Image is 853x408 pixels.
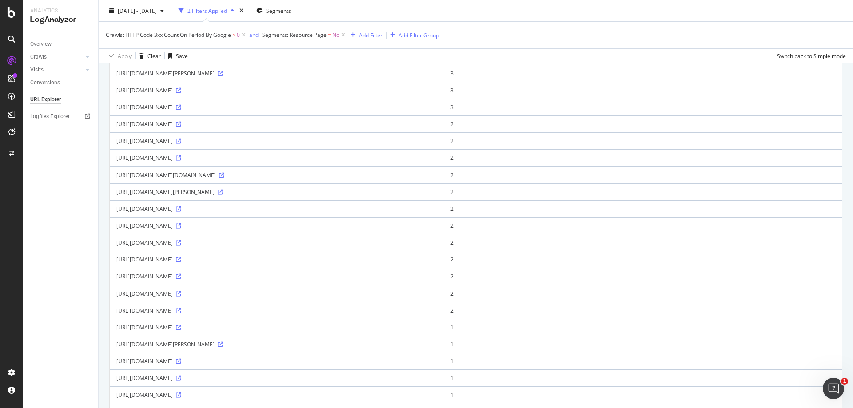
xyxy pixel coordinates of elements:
[30,15,91,25] div: LogAnalyzer
[30,78,92,87] a: Conversions
[30,65,44,75] div: Visits
[266,7,291,14] span: Segments
[136,49,161,63] button: Clear
[106,31,231,39] span: Crawls: HTTP Code 3xx Count On Period By Google
[777,52,846,59] div: Switch back to Simple mode
[444,166,842,183] td: 2
[444,353,842,369] td: 1
[773,49,846,63] button: Switch back to Simple mode
[30,52,83,62] a: Crawls
[444,268,842,285] td: 2
[30,95,92,104] a: URL Explorer
[328,31,331,39] span: =
[444,251,842,268] td: 2
[444,217,842,234] td: 2
[116,103,437,111] div: [URL][DOMAIN_NAME]
[249,31,259,39] button: and
[116,222,437,230] div: [URL][DOMAIN_NAME]
[116,307,437,314] div: [URL][DOMAIN_NAME]
[237,29,240,41] span: 0
[116,137,437,145] div: [URL][DOMAIN_NAME]
[444,386,842,403] td: 1
[147,52,161,59] div: Clear
[444,132,842,149] td: 2
[116,273,437,280] div: [URL][DOMAIN_NAME]
[444,82,842,99] td: 3
[444,369,842,386] td: 1
[116,70,437,77] div: [URL][DOMAIN_NAME][PERSON_NAME]
[106,4,167,18] button: [DATE] - [DATE]
[238,6,245,15] div: times
[444,183,842,200] td: 2
[444,319,842,336] td: 1
[262,31,327,39] span: Segments: Resource Page
[30,112,92,121] a: Logfiles Explorer
[387,30,439,40] button: Add Filter Group
[444,234,842,251] td: 2
[444,65,842,82] td: 3
[444,336,842,353] td: 1
[106,49,132,63] button: Apply
[187,7,227,14] div: 2 Filters Applied
[347,30,383,40] button: Add Filter
[444,99,842,115] td: 3
[232,31,235,39] span: >
[444,115,842,132] td: 2
[444,285,842,302] td: 2
[116,205,437,213] div: [URL][DOMAIN_NAME]
[116,87,437,94] div: [URL][DOMAIN_NAME]
[116,341,437,348] div: [URL][DOMAIN_NAME][PERSON_NAME]
[444,200,842,217] td: 2
[359,31,383,39] div: Add Filter
[444,149,842,166] td: 2
[116,374,437,382] div: [URL][DOMAIN_NAME]
[30,40,92,49] a: Overview
[444,302,842,319] td: 2
[116,171,437,179] div: [URL][DOMAIN_NAME][DOMAIN_NAME]
[30,112,70,121] div: Logfiles Explorer
[30,52,47,62] div: Crawls
[116,324,437,331] div: [URL][DOMAIN_NAME]
[823,378,844,399] iframe: Intercom live chat
[116,290,437,297] div: [URL][DOMAIN_NAME]
[118,52,132,59] div: Apply
[118,7,157,14] span: [DATE] - [DATE]
[399,31,439,39] div: Add Filter Group
[30,7,91,15] div: Analytics
[116,120,437,128] div: [URL][DOMAIN_NAME]
[176,52,188,59] div: Save
[30,65,83,75] a: Visits
[116,154,437,162] div: [URL][DOMAIN_NAME]
[116,239,437,246] div: [URL][DOMAIN_NAME]
[30,95,61,104] div: URL Explorer
[116,188,437,196] div: [URL][DOMAIN_NAME][PERSON_NAME]
[841,378,848,385] span: 1
[30,40,52,49] div: Overview
[116,256,437,263] div: [URL][DOMAIN_NAME]
[30,78,60,87] div: Conversions
[332,29,339,41] span: No
[116,391,437,399] div: [URL][DOMAIN_NAME]
[165,49,188,63] button: Save
[253,4,295,18] button: Segments
[116,357,437,365] div: [URL][DOMAIN_NAME]
[175,4,238,18] button: 2 Filters Applied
